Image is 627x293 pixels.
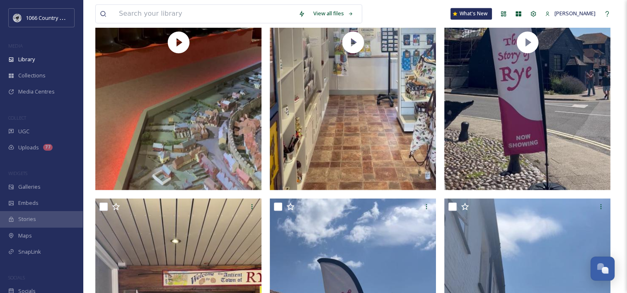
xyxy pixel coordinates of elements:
[43,144,53,151] div: 77
[18,144,39,151] span: Uploads
[18,199,39,207] span: Embeds
[8,274,25,281] span: SOCIALS
[13,14,22,22] img: logo_footerstamp.png
[18,55,35,63] span: Library
[591,257,615,281] button: Open Chat
[18,183,41,191] span: Galleries
[18,127,29,135] span: UGC
[450,8,492,19] a: What's New
[18,232,32,240] span: Maps
[26,14,84,22] span: 1066 Country Marketing
[18,248,41,256] span: SnapLink
[8,43,23,49] span: MEDIA
[8,115,26,121] span: COLLECT
[115,5,294,23] input: Search your library
[554,10,596,17] span: [PERSON_NAME]
[18,72,46,79] span: Collections
[8,170,27,176] span: WIDGETS
[541,5,600,22] a: [PERSON_NAME]
[309,5,358,22] a: View all files
[18,215,36,223] span: Stories
[18,88,55,96] span: Media Centres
